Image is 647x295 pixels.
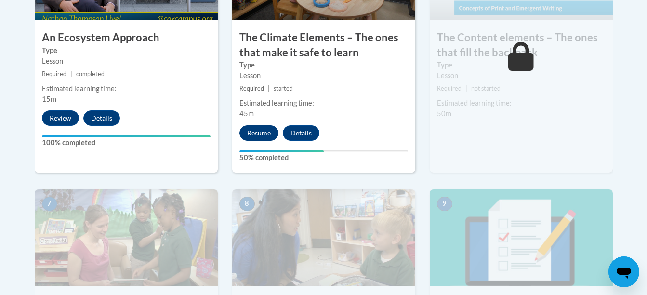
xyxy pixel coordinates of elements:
[42,70,66,78] span: Required
[239,98,408,108] div: Estimated learning time:
[437,197,452,211] span: 9
[42,56,211,67] div: Lesson
[232,30,415,60] h3: The Climate Elements – The ones that make it safe to learn
[239,109,254,118] span: 45m
[437,60,606,70] label: Type
[35,189,218,286] img: Course Image
[471,85,501,92] span: not started
[42,197,57,211] span: 7
[465,85,467,92] span: |
[430,30,613,60] h3: The Content elements – The ones that fill the backpack
[232,189,415,286] img: Course Image
[42,110,79,126] button: Review
[35,30,218,45] h3: An Ecosystem Approach
[274,85,293,92] span: started
[83,110,120,126] button: Details
[239,125,278,141] button: Resume
[42,95,56,103] span: 15m
[437,98,606,108] div: Estimated learning time:
[70,70,72,78] span: |
[42,45,211,56] label: Type
[437,109,451,118] span: 50m
[283,125,319,141] button: Details
[239,150,324,152] div: Your progress
[42,83,211,94] div: Estimated learning time:
[239,85,264,92] span: Required
[239,197,255,211] span: 8
[437,70,606,81] div: Lesson
[76,70,105,78] span: completed
[42,135,211,137] div: Your progress
[42,137,211,148] label: 100% completed
[239,60,408,70] label: Type
[608,256,639,287] iframe: Button to launch messaging window, conversation in progress
[430,189,613,286] img: Course Image
[437,85,462,92] span: Required
[239,152,408,163] label: 50% completed
[239,70,408,81] div: Lesson
[268,85,270,92] span: |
